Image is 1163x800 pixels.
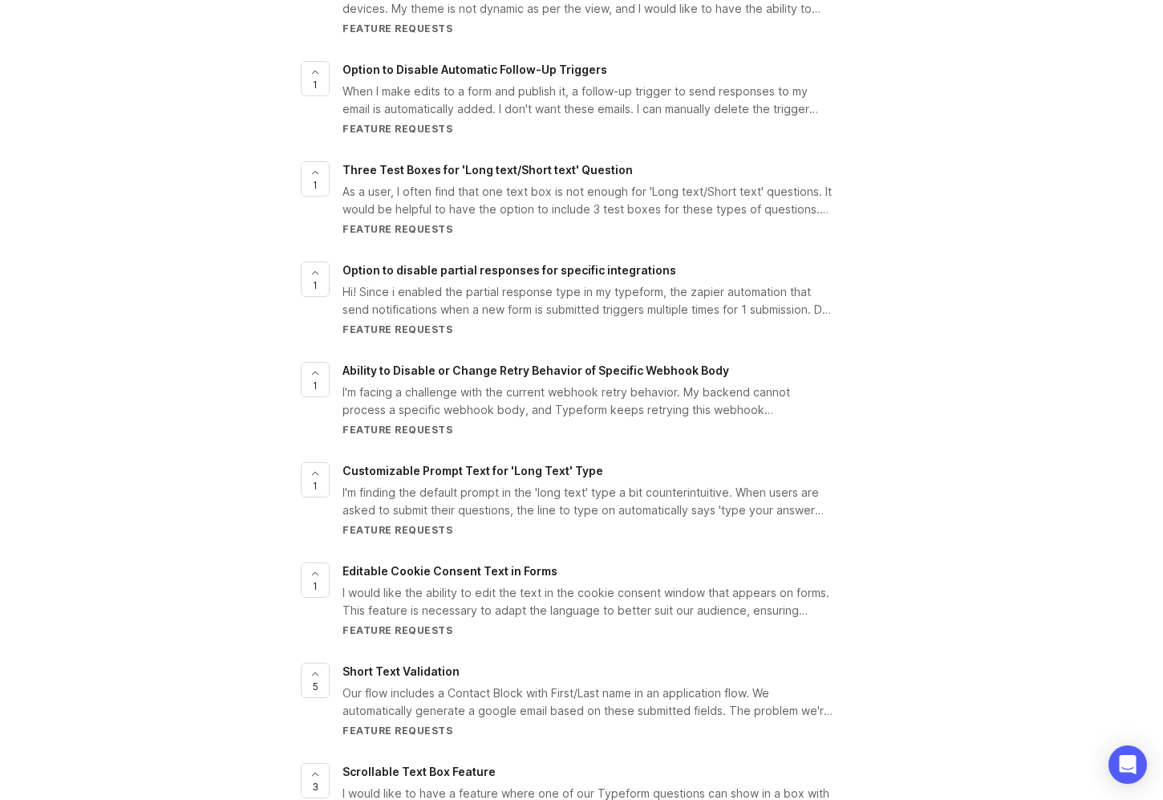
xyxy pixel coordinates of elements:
[342,323,833,336] div: Feature Requests
[342,222,833,236] div: Feature Requests
[342,122,833,136] div: Feature Requests
[342,584,833,619] div: I would like the ability to edit the text in the cookie consent window that appears on forms. Thi...
[1108,745,1147,784] div: Open Intercom Messenger
[342,83,833,118] div: When I make edits to a form and publish it, a follow-up trigger to send responses to my email is ...
[342,384,833,419] div: I'm facing a challenge with the current webhook retry behavior. My backend cannot process a speci...
[342,464,603,477] span: Customizable Prompt Text for 'Long Text' Type
[342,183,833,218] div: As a user, I often find that one text box is not enough for 'Long text/Short text' questions. It ...
[342,724,833,737] div: Feature Requests
[342,684,833,720] div: Our flow includes a Contact Block with First/Last name in an application flow. We automatically g...
[342,362,862,437] a: Ability to Disable or Change Retry Behavior of Specific Webhook BodyI'm facing a challenge with t...
[342,263,676,277] span: Option to disable partial responses for specific integrations
[342,663,862,737] a: Short Text ValidationOur flow includes a Contact Block with First/Last name in an application flo...
[342,283,833,319] div: Hi! Since i enabled the partial response type in my typeform, the zapier automation that send not...
[342,163,633,177] span: Three Test Boxes for 'Long text/Short text' Question
[342,664,460,678] span: Short Text Validation
[342,623,833,637] div: Feature Requests
[312,780,318,794] span: 3
[342,61,862,136] a: Option to Disable Automatic Follow-Up TriggersWhen I make edits to a form and publish it, a follo...
[342,363,729,377] span: Ability to Disable or Change Retry Behavior of Specific Webhook Body
[313,479,318,493] span: 1
[301,362,330,397] button: 1
[301,262,330,297] button: 1
[342,161,862,236] a: Three Test Boxes for 'Long text/Short text' QuestionAs a user, I often find that one text box is ...
[313,379,318,392] span: 1
[342,765,496,778] span: Scrollable Text Box Feature
[301,763,330,798] button: 3
[342,484,833,519] div: I'm finding the default prompt in the 'long text' type a bit counterintuitive. When users are ask...
[342,22,833,35] div: Feature Requests
[313,579,318,593] span: 1
[313,278,318,292] span: 1
[313,680,318,693] span: 5
[301,663,330,698] button: 5
[342,63,607,76] span: Option to Disable Automatic Follow-Up Triggers
[313,178,318,192] span: 1
[342,523,833,537] div: Feature Requests
[342,564,557,578] span: Editable Cookie Consent Text in Forms
[301,462,330,497] button: 1
[342,462,862,537] a: Customizable Prompt Text for 'Long Text' TypeI'm finding the default prompt in the 'long text' ty...
[301,562,330,598] button: 1
[342,262,862,336] a: Option to disable partial responses for specific integrationsHi! Since i enabled the partial resp...
[301,161,330,197] button: 1
[342,562,862,637] a: Editable Cookie Consent Text in FormsI would like the ability to edit the text in the cookie cons...
[313,78,318,91] span: 1
[301,61,330,96] button: 1
[342,423,833,437] div: Feature Requests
